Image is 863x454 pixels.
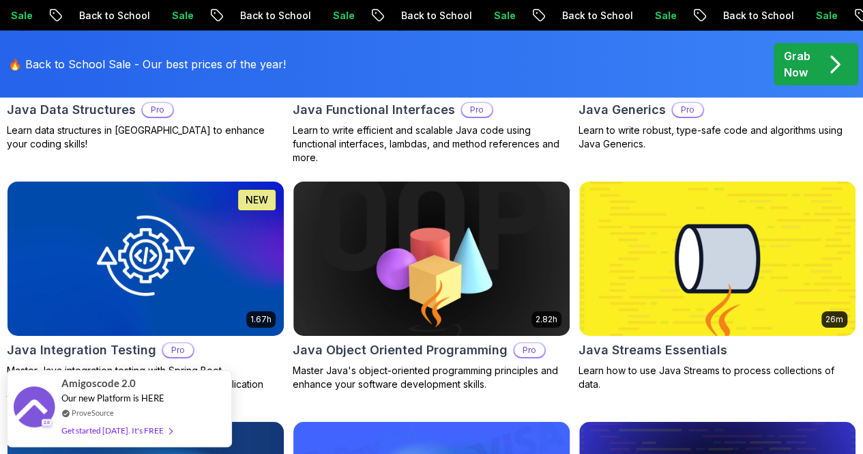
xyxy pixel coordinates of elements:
p: Back to School [389,9,482,23]
h2: Java Data Structures [7,100,136,119]
a: ProveSource [72,407,114,418]
p: Pro [163,343,193,357]
p: Learn to write robust, type-safe code and algorithms using Java Generics. [579,124,856,151]
img: provesource social proof notification image [14,386,55,431]
p: Sale [643,9,686,23]
p: Pro [462,103,492,117]
p: Pro [143,103,173,117]
p: Sale [804,9,847,23]
img: Java Object Oriented Programming card [293,182,570,337]
p: Back to School [228,9,321,23]
h2: Java Integration Testing [7,341,156,360]
p: NEW [246,193,268,207]
h2: Java Object Oriented Programming [293,341,508,360]
p: Back to School [550,9,643,23]
a: Java Object Oriented Programming card2.82hJava Object Oriented ProgrammingProMaster Java's object... [293,181,570,392]
p: Pro [673,103,703,117]
p: Learn to write efficient and scalable Java code using functional interfaces, lambdas, and method ... [293,124,570,165]
h2: Java Streams Essentials [579,341,727,360]
a: Java Streams Essentials card26mJava Streams EssentialsLearn how to use Java Streams to process co... [579,181,856,392]
p: Back to School [711,9,804,23]
a: Java Integration Testing card1.67hNEWJava Integration TestingProMaster Java integration testing w... [7,181,284,406]
p: Back to School [67,9,160,23]
p: 2.82h [536,314,557,325]
span: Amigoscode 2.0 [61,375,136,391]
p: Sale [160,9,203,23]
p: Grab Now [784,48,810,81]
p: 1.67h [250,314,272,325]
p: Sale [321,9,364,23]
p: 26m [825,314,843,325]
span: Our new Platform is HERE [61,393,164,403]
p: Sale [482,9,525,23]
img: Java Integration Testing card [8,182,284,337]
h2: Java Functional Interfaces [293,100,455,119]
p: Pro [514,343,544,357]
p: Learn how to use Java Streams to process collections of data. [579,364,856,391]
div: Get started [DATE]. It's FREE [61,423,172,438]
p: Learn data structures in [GEOGRAPHIC_DATA] to enhance your coding skills! [7,124,284,151]
p: Master Java's object-oriented programming principles and enhance your software development skills. [293,364,570,391]
p: 🔥 Back to School Sale - Our best prices of the year! [8,56,286,72]
img: Java Streams Essentials card [579,182,855,337]
p: Master Java integration testing with Spring Boot, Testcontainers, and WebTestClient for robust ap... [7,364,284,405]
h2: Java Generics [579,100,666,119]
